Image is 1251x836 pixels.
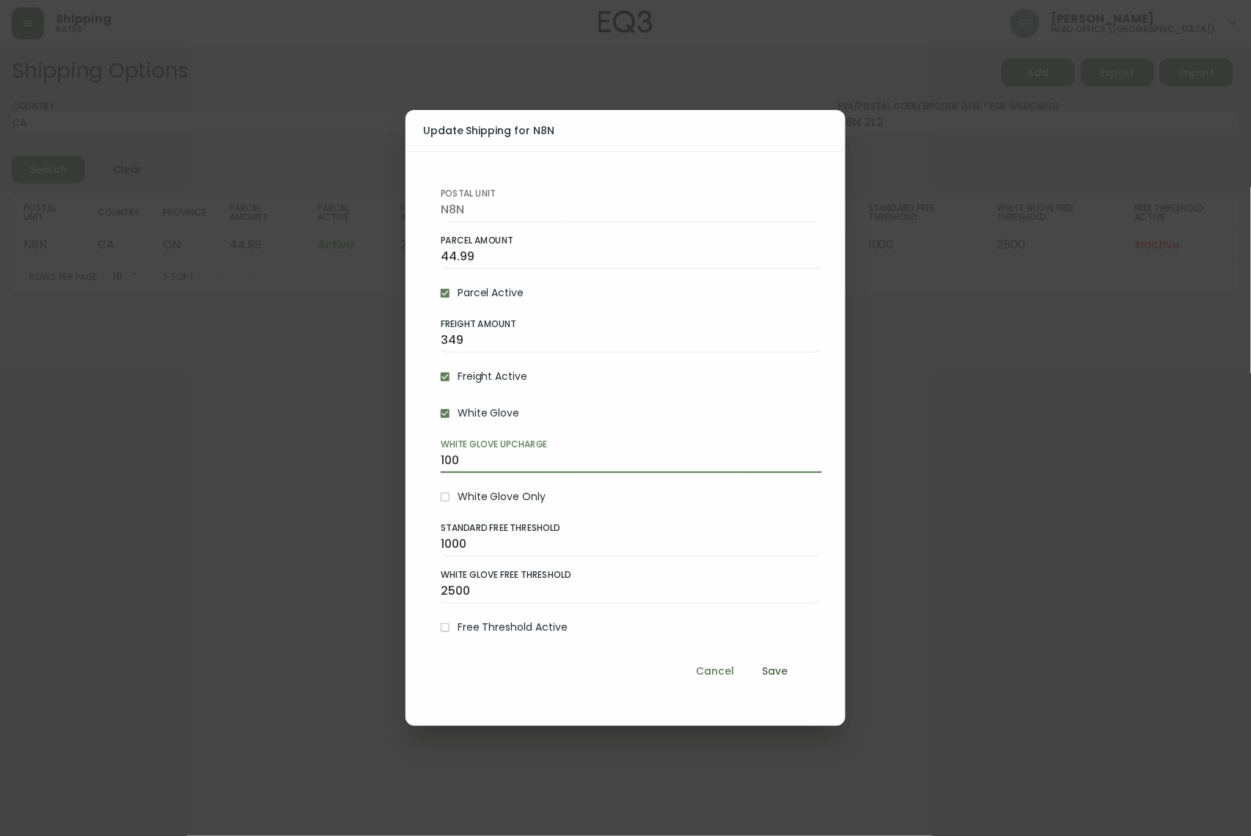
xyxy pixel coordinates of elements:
[757,662,793,681] span: Save
[458,285,524,301] span: Parcel Active
[696,662,734,681] span: Cancel
[690,658,740,685] button: Cancel
[423,122,828,139] h2: Update Shipping for N8N
[752,658,799,685] button: Save
[458,369,527,384] span: Freight Active
[458,620,568,635] span: Free Threshold Active
[458,489,546,505] span: White Glove Only
[458,406,519,421] span: White Glove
